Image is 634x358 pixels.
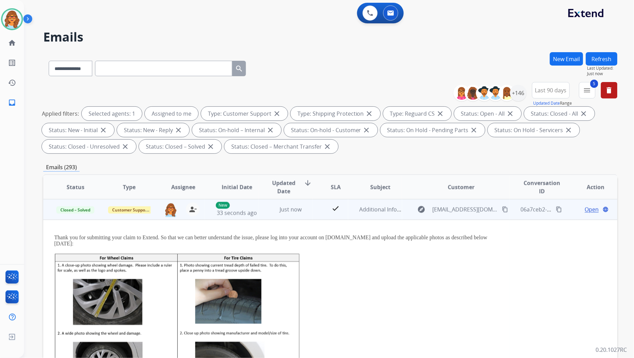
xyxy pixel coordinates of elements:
mat-icon: home [8,39,16,47]
span: Customer [448,183,475,191]
button: Updated Date [533,101,560,106]
span: Subject [371,183,391,191]
div: Status: Closed - Unresolved [42,140,136,153]
span: Initial Date [222,183,253,191]
span: [EMAIL_ADDRESS][DOMAIN_NAME] [432,205,498,213]
span: Status [67,183,84,191]
span: Updated Date [270,179,298,195]
mat-icon: close [323,142,331,151]
div: Status: New - Reply [117,123,189,137]
div: Status: On Hold - Pending Parts [380,123,485,137]
mat-icon: menu [583,86,591,94]
mat-icon: close [565,126,573,134]
span: 06a7ceb2-d7fb-40cd-9b02-5881792b9030 [521,206,626,213]
mat-icon: close [273,109,281,118]
mat-icon: content_copy [502,206,508,212]
button: Last 90 days [532,82,570,99]
mat-icon: close [363,126,371,134]
span: Conversation ID [521,179,563,195]
th: Action [564,175,618,199]
mat-icon: close [470,126,478,134]
mat-icon: inbox [8,99,16,107]
button: New Email [550,52,583,66]
div: Type: Customer Support [201,107,288,120]
span: 33 seconds ago [217,209,257,217]
mat-icon: search [235,65,243,73]
span: Closed – Solved [56,206,94,213]
span: Type [123,183,136,191]
p: Applied filters: [42,109,79,118]
mat-icon: close [436,109,445,118]
mat-icon: check [331,204,340,212]
mat-icon: close [207,142,215,151]
span: Range [533,100,572,106]
div: Status: On Hold - Servicers [488,123,580,137]
mat-icon: person_remove [189,205,197,213]
mat-icon: close [266,126,274,134]
button: 5 [579,82,596,99]
mat-icon: list_alt [8,59,16,67]
span: 5 [590,80,598,88]
mat-icon: close [506,109,515,118]
mat-icon: arrow_downward [304,179,312,187]
mat-icon: explore [417,205,425,213]
img: agent-avatar [164,203,178,217]
div: Status: On-hold - Customer [284,123,378,137]
div: Type: Shipping Protection [291,107,380,120]
mat-icon: close [365,109,374,118]
span: Open [585,205,599,213]
p: New [216,202,230,209]
p: 0.20.1027RC [596,346,627,354]
span: Assignee [171,183,195,191]
span: Last 90 days [535,89,567,92]
mat-icon: language [603,206,609,212]
div: Status: Open - All [454,107,521,120]
div: Status: New - Initial [42,123,114,137]
h2: Emails [43,30,618,44]
mat-icon: close [121,142,129,151]
div: Selected agents: 1 [82,107,142,120]
div: Status: Closed – Solved [139,140,222,153]
span: Last Updated: [587,66,618,71]
span: SLA [331,183,341,191]
div: Assigned to me [145,107,198,120]
span: Additional Information Needed! [359,206,441,213]
div: Status: Closed – Merchant Transfer [224,140,338,153]
img: avatar [2,10,22,29]
span: Just now [280,206,302,213]
mat-icon: history [8,79,16,87]
div: Type: Reguard CS [383,107,451,120]
mat-icon: content_copy [556,206,562,212]
div: +146 [510,85,527,101]
div: Status: On-hold – Internal [192,123,281,137]
span: Just now [587,71,618,77]
mat-icon: delete [605,86,613,94]
div: Status: Closed - All [524,107,595,120]
mat-icon: close [580,109,588,118]
p: Emails (293) [43,163,80,172]
button: Refresh [586,52,618,66]
p: Thank you for submitting your claim to Extend. So that we can better understand the issue, please... [54,234,499,247]
mat-icon: close [99,126,107,134]
mat-icon: close [174,126,183,134]
span: Customer Support [108,206,153,213]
